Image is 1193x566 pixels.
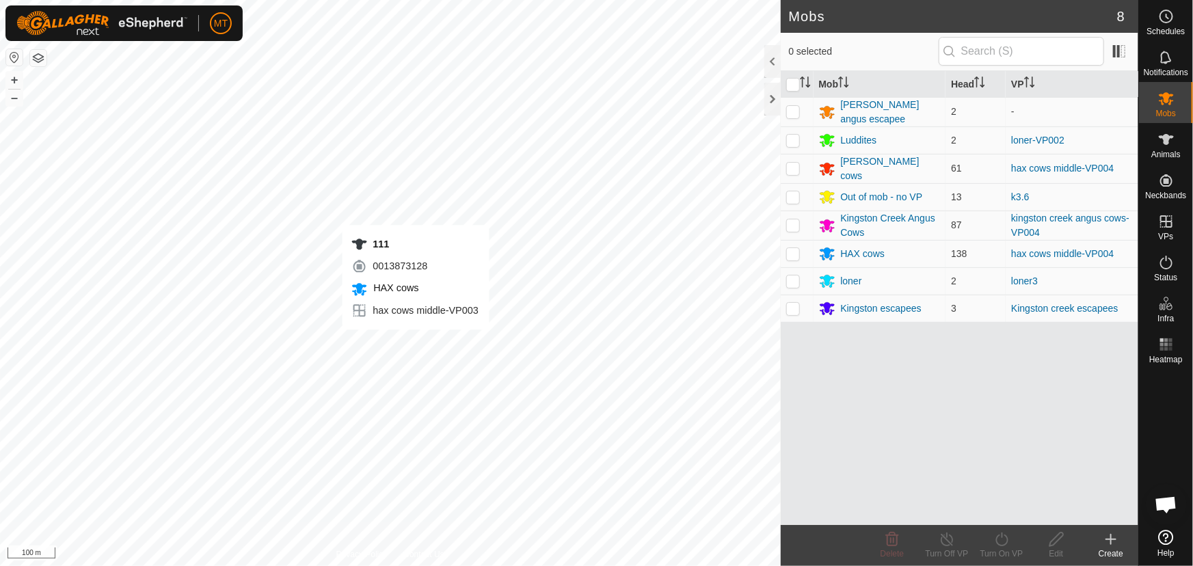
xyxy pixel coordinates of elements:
span: Notifications [1144,68,1188,77]
span: 2 [951,135,956,146]
span: 138 [951,248,967,259]
a: Help [1139,524,1193,563]
a: Privacy Policy [336,548,388,561]
a: kingston creek angus cows-VP004 [1011,213,1129,238]
span: Infra [1157,314,1174,323]
span: Neckbands [1145,191,1186,200]
div: [PERSON_NAME] cows [841,154,941,183]
span: HAX cows [370,282,418,293]
a: hax cows middle-VP004 [1011,163,1114,174]
span: Mobs [1156,109,1176,118]
div: Turn Off VP [920,548,974,560]
span: 61 [951,163,962,174]
div: 111 [351,236,478,252]
span: 2 [951,275,956,286]
a: loner-VP002 [1011,135,1064,146]
a: hax cows middle-VP004 [1011,248,1114,259]
button: Reset Map [6,49,23,66]
div: Turn On VP [974,548,1029,560]
button: Map Layers [30,50,46,66]
div: Kingston Creek Angus Cows [841,211,941,240]
div: Out of mob - no VP [841,190,923,204]
div: 0013873128 [351,258,478,274]
input: Search (S) [939,37,1104,66]
span: VPs [1158,232,1173,241]
div: Kingston escapees [841,301,922,316]
div: hax cows middle-VP003 [351,303,478,319]
span: Delete [881,549,904,558]
span: 8 [1117,6,1125,27]
span: Animals [1151,150,1181,159]
span: MT [214,16,228,31]
div: HAX cows [841,247,885,261]
th: Head [946,71,1006,98]
div: loner [841,274,862,288]
p-sorticon: Activate to sort [838,79,849,90]
p-sorticon: Activate to sort [800,79,811,90]
a: loner3 [1011,275,1038,286]
button: – [6,90,23,106]
span: Heatmap [1149,355,1183,364]
a: Kingston creek escapees [1011,303,1118,314]
div: [PERSON_NAME] angus escapee [841,98,941,126]
span: Schedules [1147,27,1185,36]
span: 3 [951,303,956,314]
div: Create [1084,548,1138,560]
a: Contact Us [403,548,444,561]
th: VP [1006,71,1138,98]
a: k3.6 [1011,191,1029,202]
img: Gallagher Logo [16,11,187,36]
button: + [6,72,23,88]
div: Edit [1029,548,1084,560]
span: Status [1154,273,1177,282]
p-sorticon: Activate to sort [974,79,985,90]
td: - [1006,97,1138,126]
span: 0 selected [789,44,939,59]
h2: Mobs [789,8,1117,25]
div: Luddites [841,133,877,148]
div: Open chat [1146,484,1187,525]
span: 13 [951,191,962,202]
th: Mob [814,71,946,98]
span: Help [1157,549,1175,557]
p-sorticon: Activate to sort [1024,79,1035,90]
span: 87 [951,219,962,230]
span: 2 [951,106,956,117]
